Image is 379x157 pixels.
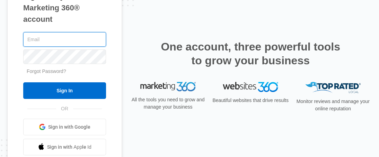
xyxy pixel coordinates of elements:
[159,40,342,67] h2: One account, three powerful tools to grow your business
[23,139,106,155] a: Sign in with Apple Id
[140,82,196,92] img: Marketing 360
[27,68,66,74] a: Forgot Password?
[223,82,278,92] img: Websites 360
[129,96,207,111] p: All the tools you need to grow and manage your business
[23,82,106,99] input: Sign In
[212,97,289,104] p: Beautiful websites that drive results
[47,144,91,151] span: Sign in with Apple Id
[23,32,106,47] input: Email
[305,82,361,93] img: Top Rated Local
[56,105,73,112] span: OR
[294,98,372,112] p: Monitor reviews and manage your online reputation
[23,119,106,135] a: Sign in with Google
[48,123,90,131] span: Sign in with Google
